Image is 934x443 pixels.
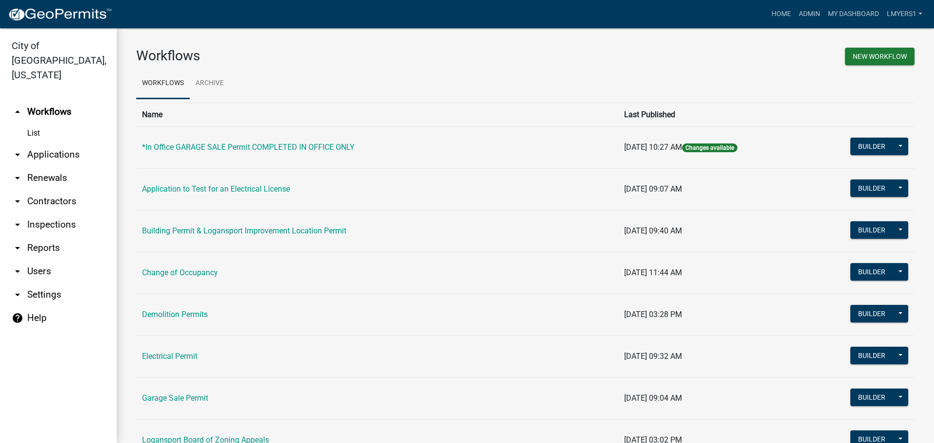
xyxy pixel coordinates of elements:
th: Last Published [618,103,808,126]
span: [DATE] 09:07 AM [624,184,682,194]
button: Builder [850,263,893,281]
span: [DATE] 11:44 AM [624,268,682,277]
i: arrow_drop_down [12,266,23,277]
a: Demolition Permits [142,310,208,319]
h3: Workflows [136,48,518,64]
i: arrow_drop_down [12,149,23,160]
a: Home [768,5,795,23]
a: Application to Test for an Electrical License [142,184,290,194]
button: Builder [850,138,893,155]
button: Builder [850,347,893,364]
a: Electrical Permit [142,352,198,361]
button: Builder [850,389,893,406]
i: arrow_drop_down [12,242,23,254]
i: arrow_drop_down [12,172,23,184]
button: Builder [850,305,893,322]
i: arrow_drop_up [12,106,23,118]
span: [DATE] 03:28 PM [624,310,682,319]
a: Workflows [136,68,190,99]
a: My Dashboard [824,5,883,23]
a: lmyers1 [883,5,926,23]
a: Change of Occupancy [142,268,218,277]
i: help [12,312,23,324]
button: New Workflow [845,48,915,65]
span: Changes available [682,143,737,152]
a: Archive [190,68,230,99]
button: Builder [850,221,893,239]
th: Name [136,103,618,126]
a: Garage Sale Permit [142,393,208,403]
i: arrow_drop_down [12,195,23,207]
i: arrow_drop_down [12,289,23,301]
span: [DATE] 09:32 AM [624,352,682,361]
a: Building Permit & Logansport Improvement Location Permit [142,226,346,235]
button: Builder [850,179,893,197]
span: [DATE] 09:40 AM [624,226,682,235]
a: *In Office GARAGE SALE Permit COMPLETED IN OFFICE ONLY [142,142,355,152]
span: [DATE] 10:27 AM [624,142,682,152]
span: [DATE] 09:04 AM [624,393,682,403]
i: arrow_drop_down [12,219,23,230]
a: Admin [795,5,824,23]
